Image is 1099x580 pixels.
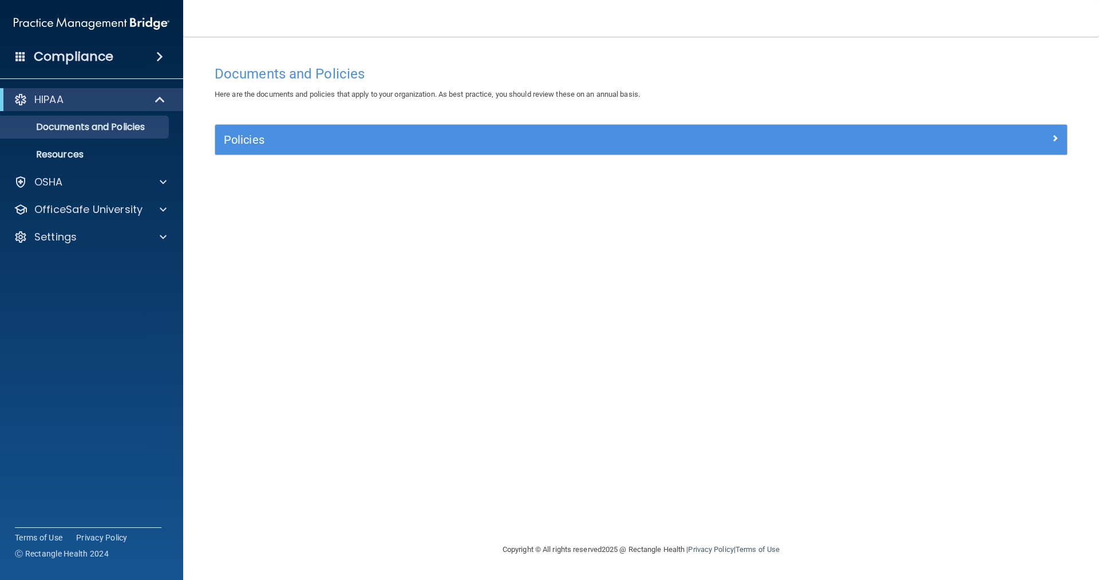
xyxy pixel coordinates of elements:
p: Resources [7,149,164,160]
div: Copyright © All rights reserved 2025 @ Rectangle Health | | [432,531,850,568]
h4: Documents and Policies [215,66,1068,81]
a: Policies [224,131,1058,149]
a: OSHA [14,175,167,189]
p: OfficeSafe University [34,203,143,216]
span: Here are the documents and policies that apply to your organization. As best practice, you should... [215,90,640,98]
a: OfficeSafe University [14,203,167,216]
img: PMB logo [14,12,169,35]
p: Documents and Policies [7,121,164,133]
a: Settings [14,230,167,244]
a: Terms of Use [736,545,780,554]
h4: Compliance [34,49,113,65]
a: Privacy Policy [688,545,733,554]
p: OSHA [34,175,63,189]
p: Settings [34,230,77,244]
p: HIPAA [34,93,64,106]
a: Privacy Policy [76,532,128,543]
h5: Policies [224,133,845,146]
span: Ⓒ Rectangle Health 2024 [15,548,109,559]
a: Terms of Use [15,532,62,543]
a: HIPAA [14,93,166,106]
